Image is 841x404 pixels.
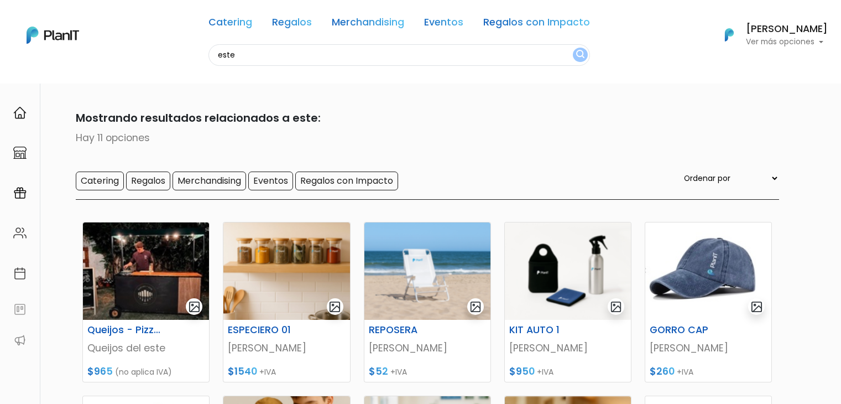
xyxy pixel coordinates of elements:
p: [PERSON_NAME] [369,341,486,355]
img: thumb_Captura_de_pantalla_2025-08-04_093739.png [364,222,490,320]
p: Ver más opciones [746,38,828,46]
p: Queijos del este [87,341,205,355]
img: gallery-light [188,301,201,313]
input: Buscá regalos, desayunos, y más [208,44,590,66]
img: search_button-432b6d5273f82d61273b3651a40e1bd1b912527efae98b1b7a1b2c0702e16a8d.svg [576,50,584,60]
p: [PERSON_NAME] [228,341,345,355]
p: Hay 11 opciones [62,131,779,145]
img: gallery-light [750,301,763,313]
img: gallery-light [328,301,341,313]
input: Regalos [126,172,170,190]
img: marketplace-4ceaa7011d94191e9ded77b95e3339b90024bf715f7c57f8cf31f2d8c509eaba.svg [13,146,27,159]
img: thumb_646A26EC-F46C-4AAD-8C10-8B91FE9B7F6C.jpeg [83,222,209,320]
a: gallery-light KIT AUTO 1 [PERSON_NAME] $950 +IVA [504,222,631,382]
span: $950 [509,365,535,378]
a: Eventos [424,18,463,31]
input: Regalos con Impacto [295,172,398,190]
img: gallery-light [610,301,623,313]
input: Catering [76,172,124,190]
button: PlanIt Logo [PERSON_NAME] Ver más opciones [711,20,828,49]
img: feedback-78b5a0c8f98aac82b08bfc38622c3050aee476f2c9584af64705fc4e61158814.svg [13,303,27,316]
h6: KIT AUTO 1 [503,324,590,336]
a: gallery-light GORRO CAP [PERSON_NAME] $260 +IVA [645,222,772,382]
span: +IVA [390,366,407,377]
a: Regalos con Impacto [483,18,590,31]
a: Merchandising [332,18,404,31]
h6: GORRO CAP [643,324,730,336]
span: $1540 [228,365,257,378]
a: gallery-light ESPECIERO 01 [PERSON_NAME] $1540 +IVA [223,222,350,382]
a: Regalos [272,18,312,31]
img: partners-52edf745621dab592f3b2c58e3bca9d71375a7ef29c3b500c9f145b62cc070d4.svg [13,334,27,347]
img: people-662611757002400ad9ed0e3c099ab2801c6687ba6c219adb57efc949bc21e19d.svg [13,226,27,240]
img: calendar-87d922413cdce8b2cf7b7f5f62616a5cf9e4887200fb71536465627b3292af00.svg [13,267,27,280]
img: thumb_Captura_de_pantalla_2025-07-30_175358.png [223,222,349,320]
a: gallery-light REPOSERA [PERSON_NAME] $52 +IVA [364,222,491,382]
img: gallery-light [469,301,482,313]
span: $260 [650,365,675,378]
img: campaigns-02234683943229c281be62815700db0a1741e53638e28bf9629b52c665b00959.svg [13,187,27,200]
span: +IVA [259,366,276,377]
img: home-e721727adea9d79c4d83392d1f703f7f8bce08238fde08b1acbfd93340b81755.svg [13,106,27,120]
a: Catering [208,18,252,31]
img: thumb_Captura_de_pantalla_2025-08-04_094915.png [505,222,631,320]
p: [PERSON_NAME] [509,341,626,355]
input: Eventos [248,172,293,190]
h6: Queijos - Pizza - Empanadas [81,324,168,336]
span: $52 [369,365,388,378]
img: PlanIt Logo [717,23,741,47]
span: +IVA [537,366,553,377]
h6: REPOSERA [362,324,450,336]
p: [PERSON_NAME] [650,341,767,355]
h6: [PERSON_NAME] [746,24,828,34]
span: +IVA [677,366,693,377]
a: gallery-light Queijos - Pizza - Empanadas Queijos del este $965 (no aplica IVA) [82,222,210,382]
img: PlanIt Logo [27,27,79,44]
h6: ESPECIERO 01 [221,324,309,336]
img: thumb_872B7328-1564-4CA6-AE3B-E9AAAE194E89.jpeg [645,222,771,320]
span: (no aplica IVA) [115,366,172,377]
p: Mostrando resultados relacionados a este: [62,110,779,126]
input: Merchandising [173,172,246,190]
span: $965 [87,365,113,378]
